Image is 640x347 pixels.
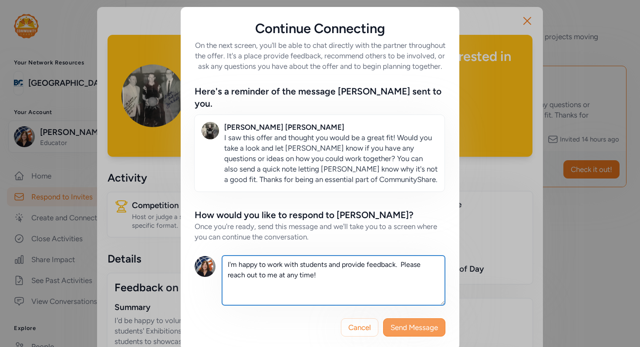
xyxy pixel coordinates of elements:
[341,318,378,337] button: Cancel
[195,40,445,71] h6: On the next screen, you'll be able to chat directly with the partner throughout the offer. It's a...
[383,318,445,337] button: Send Message
[224,132,438,185] p: I saw this offer and thought you would be a great fit! Would you take a look and let [PERSON_NAME...
[348,322,371,333] span: Cancel
[222,256,445,305] textarea: I'm happy to work with students and provide feedback. Please reach out to me at any time!
[224,122,344,132] div: [PERSON_NAME] [PERSON_NAME]
[391,322,438,333] span: Send Message
[195,221,445,242] div: Once you're ready, send this message and we'll take you to a screen where you can continue the co...
[202,122,219,139] img: Avatar
[195,21,445,37] h5: Continue Connecting
[195,85,445,110] div: Here's a reminder of the message [PERSON_NAME] sent to you.
[195,209,414,221] div: How would you like to respond to [PERSON_NAME]?
[195,256,216,277] img: Avatar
